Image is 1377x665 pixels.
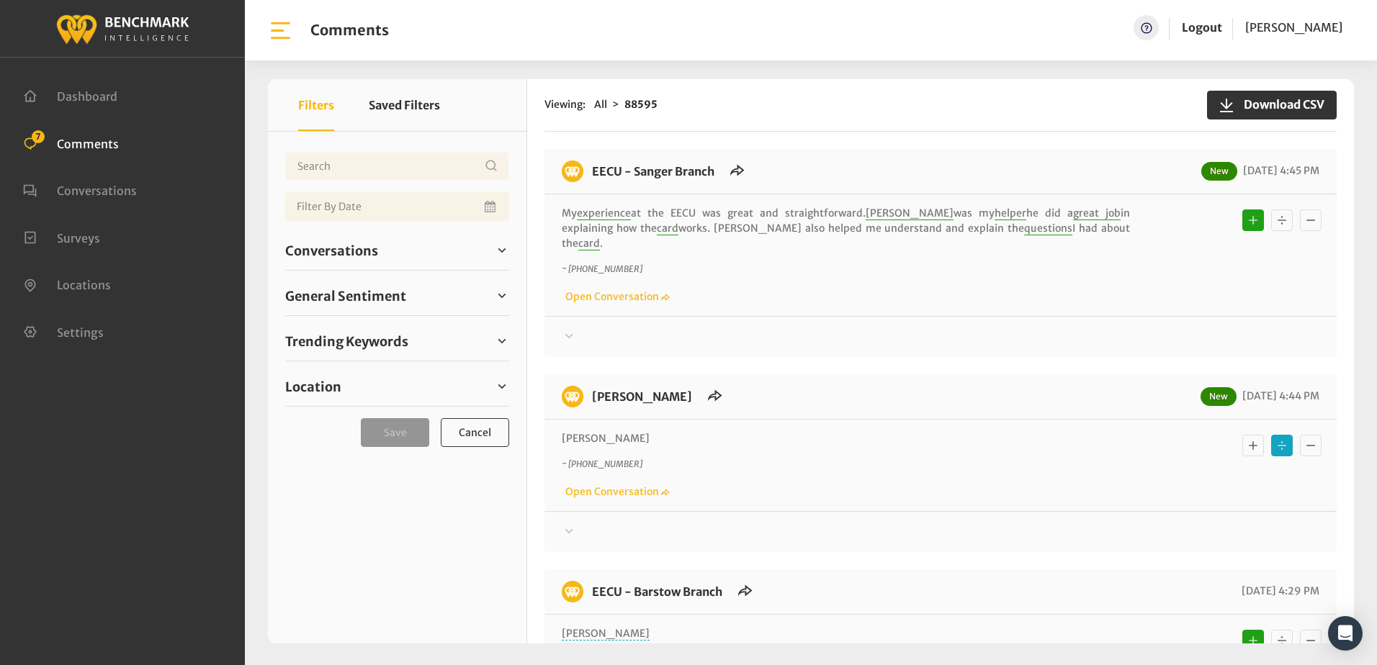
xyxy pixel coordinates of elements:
a: [PERSON_NAME] [592,389,692,404]
span: helper [995,207,1026,220]
img: benchmark [562,581,583,602]
span: Surveys [57,230,100,245]
button: Cancel [441,418,509,447]
span: questions [1024,222,1072,235]
span: [PERSON_NAME] [866,207,954,220]
a: EECU - Barstow Branch [592,584,722,599]
a: [PERSON_NAME] [1245,15,1342,40]
span: Location [285,377,341,397]
a: Open Conversation [562,485,670,498]
h6: EECU - Sanger Branch [583,160,723,182]
span: experience [577,207,631,220]
span: Trending Keywords [285,332,408,351]
span: Dashboard [57,89,117,104]
div: Basic example [1239,206,1325,235]
div: Basic example [1239,431,1325,460]
span: General Sentiment [285,286,406,306]
img: benchmark [55,11,189,46]
img: benchmark [562,160,583,182]
span: Comments [57,136,119,150]
a: Conversations [23,182,137,196]
span: [DATE] 4:44 PM [1239,389,1319,402]
input: Username [285,152,509,181]
strong: 88595 [624,98,658,111]
button: Download CSV [1207,91,1337,119]
span: [PERSON_NAME] [1245,20,1342,35]
span: Conversations [57,184,137,198]
p: My at the EECU was great and straightforward. was my he did a in explaining how the works. [PERSO... [562,206,1130,251]
i: ~ [PHONE_NUMBER] [562,263,642,274]
i: ~ [PHONE_NUMBER] [562,458,642,469]
span: Viewing: [544,97,586,112]
span: New [1201,162,1237,181]
a: Locations [23,276,111,291]
button: Filters [298,79,334,131]
a: Trending Keywords [285,330,509,352]
a: EECU - Sanger Branch [592,164,714,178]
span: card [657,222,678,235]
span: [DATE] 4:29 PM [1238,584,1319,597]
a: Open Conversation [562,290,670,303]
input: Date range input field [285,192,509,221]
a: Conversations [285,240,509,261]
h6: EECU - Barstow Branch [583,581,731,602]
span: great job [1073,207,1121,220]
p: [PERSON_NAME] [562,431,1130,446]
button: Saved Filters [369,79,440,131]
a: Surveys [23,230,100,244]
div: Basic example [1239,626,1325,655]
a: Dashboard [23,88,117,102]
a: Logout [1182,20,1222,35]
img: benchmark [562,386,583,407]
span: Settings [57,325,104,339]
span: New [1201,387,1237,406]
img: bar [268,18,293,43]
h1: Comments [310,22,389,39]
a: Comments 7 [23,135,119,150]
span: Locations [57,278,111,292]
span: Conversations [285,241,378,261]
h6: EECU - Perrin [583,386,701,407]
a: General Sentiment [285,285,509,307]
span: [DATE] 4:45 PM [1239,164,1319,177]
div: Open Intercom Messenger [1328,616,1363,651]
button: Open Calendar [482,192,501,221]
span: All [594,98,607,111]
a: Settings [23,324,104,338]
a: Location [285,376,509,397]
span: [PERSON_NAME] [562,627,650,641]
span: 7 [32,130,45,143]
span: card [578,237,600,250]
a: Logout [1182,15,1222,40]
span: Download CSV [1235,96,1324,113]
